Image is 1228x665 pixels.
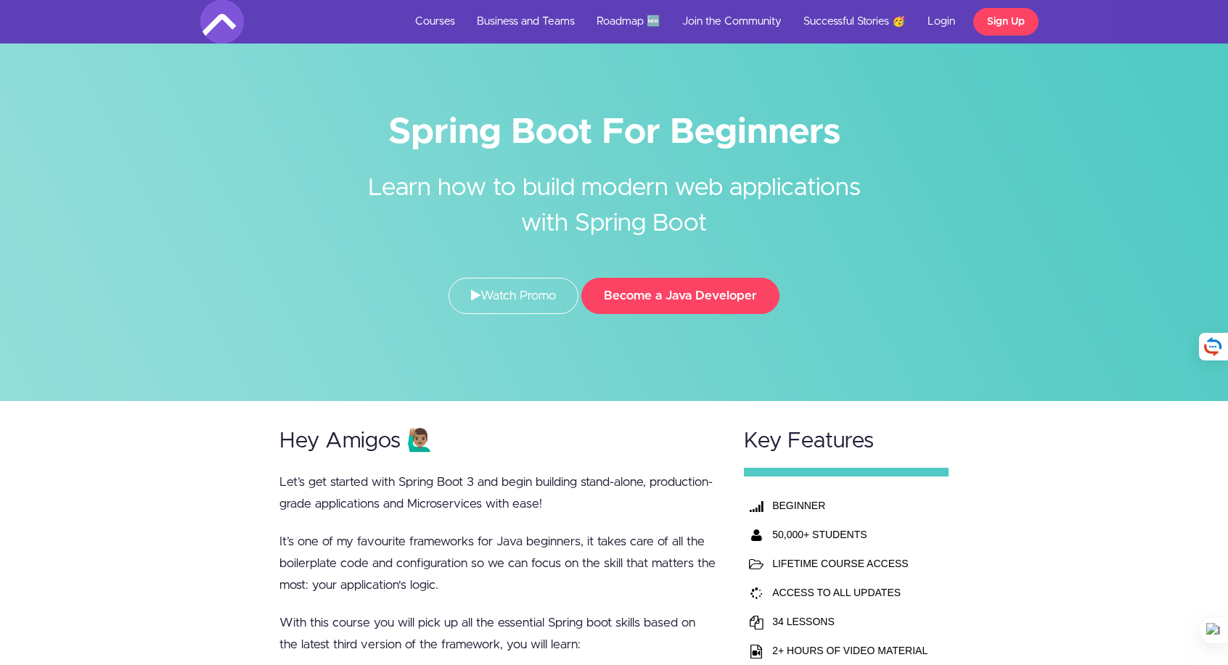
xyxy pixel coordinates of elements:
[342,149,886,241] h2: Learn how to build modern web applications with Spring Boot
[769,549,931,578] td: LIFETIME COURSE ACCESS
[200,116,1028,149] h1: Spring Boot For Beginners
[279,471,716,515] p: Let’s get started with Spring Boot 3 and begin building stand-alone, production-grade application...
[581,278,779,314] button: Become a Java Developer
[769,520,931,549] th: 50,000+ STUDENTS
[769,636,931,665] td: 2+ HOURS OF VIDEO MATERIAL
[744,429,949,453] h2: Key Features
[769,607,931,636] td: 34 LESSONS
[279,612,716,656] p: With this course you will pick up all the essential Spring boot skills based on the latest third ...
[279,429,716,453] h2: Hey Amigos 🙋🏽‍♂️
[449,278,578,314] a: Watch Promo
[769,491,931,520] th: BEGINNER
[769,578,931,607] td: ACCESS TO ALL UPDATES
[973,8,1039,36] a: Sign Up
[279,531,716,596] p: It’s one of my favourite frameworks for Java beginners, it takes care of all the boilerplate code...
